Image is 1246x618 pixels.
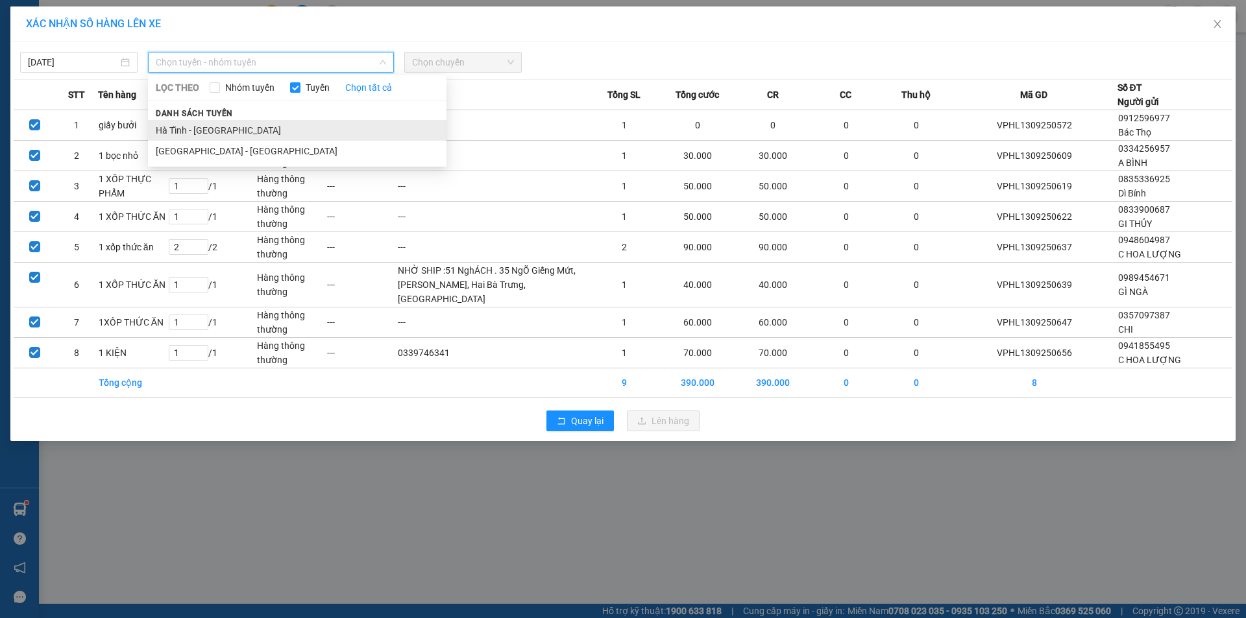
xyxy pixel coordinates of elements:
span: GÌ NGÀ [1118,287,1148,297]
td: 8 [951,368,1117,398]
span: Chọn tuyến - nhóm tuyến [156,53,386,72]
td: 0 [811,232,881,263]
td: 1 [56,110,98,141]
span: close [1212,19,1223,29]
span: rollback [557,416,566,427]
span: CR [767,88,779,102]
td: --- [326,171,397,202]
td: 1 XỐP THỨC ĂN [98,263,168,307]
span: CC [840,88,851,102]
td: Tổng cộng [98,368,168,398]
td: 0 [811,368,881,398]
span: Nhóm tuyến [220,80,280,95]
td: 8 [56,338,98,368]
td: 0 [881,368,951,398]
span: Tổng cước [676,88,719,102]
td: 0 [881,171,951,202]
td: 0339746341 [397,338,589,368]
td: 0 [811,171,881,202]
td: 1 bọc nhỏ [98,141,168,171]
td: 40.000 [659,263,735,307]
td: --- [326,232,397,263]
td: 30.000 [735,141,811,171]
td: 70.000 [735,338,811,368]
td: --- [326,263,397,307]
td: / 1 [168,307,256,338]
td: 1 [589,263,659,307]
td: giấy bưởi [98,110,168,141]
td: 6 [56,263,98,307]
button: uploadLên hàng [627,410,700,431]
td: VPHL1309250637 [951,232,1117,263]
td: / 1 [168,338,256,368]
td: 0 [811,338,881,368]
td: 0 [811,141,881,171]
td: 1 XỐP THỰC PHẨM [98,171,168,202]
span: Quay lại [571,414,604,428]
td: VPHL1309250572 [951,110,1117,141]
td: VPHL1309250609 [951,141,1117,171]
td: 0 [811,110,881,141]
span: Bác Thọ [1118,127,1151,137]
li: Hà Tĩnh - [GEOGRAPHIC_DATA] [148,120,446,141]
span: Dì Bính [1118,188,1146,198]
span: GI THỦY [1118,219,1152,229]
span: 0989454671 [1118,272,1170,283]
td: VPHL1309250622 [951,202,1117,232]
td: 0 [881,141,951,171]
td: VPHL1309250639 [951,263,1117,307]
button: rollbackQuay lại [546,410,614,431]
img: logo.jpg [16,16,81,81]
span: A BÌNH [1118,158,1147,168]
span: CHI [1118,324,1133,335]
td: / 1 [168,202,256,232]
span: STT [68,88,85,102]
td: 50.000 [735,171,811,202]
td: Hàng thông thường [256,232,326,263]
td: Hàng thông thường [256,307,326,338]
td: 2 [589,232,659,263]
td: --- [397,202,589,232]
td: 0 [811,202,881,232]
td: 0 [881,202,951,232]
div: Số ĐT Người gửi [1118,80,1159,109]
td: --- [397,171,589,202]
td: 40.000 [735,263,811,307]
span: 0912596977 [1118,113,1170,123]
a: Chọn tất cả [345,80,392,95]
td: 0 [659,110,735,141]
td: 4 [56,202,98,232]
td: 90.000 [659,232,735,263]
td: 1 [589,338,659,368]
td: 60.000 [659,307,735,338]
td: --- [397,307,589,338]
td: 0 [881,110,951,141]
td: 0 [881,338,951,368]
span: Tên hàng [98,88,136,102]
td: VPHL1309250647 [951,307,1117,338]
td: 3 [56,171,98,202]
td: 0 [881,307,951,338]
td: / 1 [168,263,256,307]
td: 9 [589,368,659,398]
td: 60.000 [735,307,811,338]
td: 390.000 [735,368,811,398]
span: 0334256957 [1118,143,1170,154]
td: Hàng thông thường [256,263,326,307]
span: C HOA LƯỢNG [1118,355,1181,365]
td: 1 [589,171,659,202]
td: --- [397,232,589,263]
span: XÁC NHẬN SỐ HÀNG LÊN XE [26,18,161,30]
td: 90.000 [735,232,811,263]
td: --- [326,202,397,232]
td: VPHL1309250656 [951,338,1117,368]
span: down [379,58,387,66]
li: Hotline: 1900252555 [121,48,543,64]
td: 0 [811,263,881,307]
span: C HOA LƯỢNG [1118,249,1181,259]
span: Mã GD [1020,88,1047,102]
span: LỌC THEO [156,80,199,95]
span: 0357097387 [1118,310,1170,320]
td: NHỜ SHIP :51 NghÁCH . 35 NgÕ Giếng Mứt, [PERSON_NAME], Hai Bà Trưng, [GEOGRAPHIC_DATA] [397,263,589,307]
button: Close [1199,6,1236,43]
